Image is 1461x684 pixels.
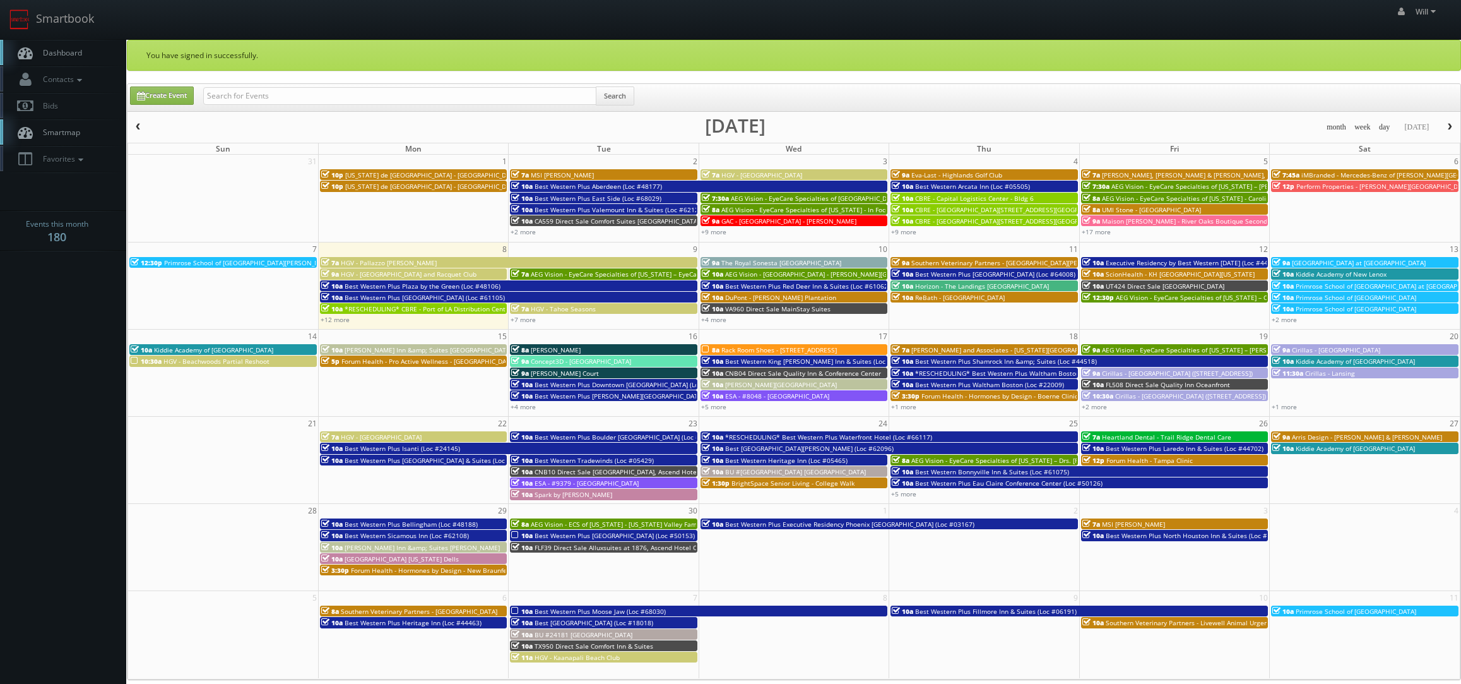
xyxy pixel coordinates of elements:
span: 13 [1448,243,1460,256]
span: 10a [702,357,723,366]
span: CNB10 Direct Sale [GEOGRAPHIC_DATA], Ascend Hotel Collection [535,467,731,476]
span: Thu [977,143,991,154]
span: 7a [892,345,909,354]
span: 7a [1082,171,1100,179]
span: FLF39 Direct Sale Alluxsuites at 1876, Ascend Hotel Collection [535,543,723,552]
span: 10a [321,531,343,540]
span: 10a [702,456,723,465]
span: Primrose School of [GEOGRAPHIC_DATA] [1296,607,1416,616]
span: 12:30p [1082,293,1114,302]
span: AEG Vision - ECS of [US_STATE] - [US_STATE] Valley Family Eye Care [531,520,732,529]
a: +17 more [1082,227,1111,236]
span: AEG Vision - EyeCare Specialties of [US_STATE] – EyeCare in [GEOGRAPHIC_DATA] [531,270,774,279]
span: 20 [1448,330,1460,343]
span: 10p [321,171,343,179]
span: [PERSON_NAME] Court [531,369,599,378]
span: 4 [1072,155,1079,168]
span: 10a [511,630,533,639]
span: FL508 Direct Sale Quality Inn Oceanfront [1106,380,1230,389]
span: Mon [405,143,422,154]
span: 10a [892,369,913,378]
span: Forum Health - Tampa Clinic [1106,456,1193,465]
span: 7:30a [702,194,729,203]
span: 10a [702,380,723,389]
span: Forum Health - Pro Active Wellness - [GEOGRAPHIC_DATA] [341,357,516,366]
span: UT424 Direct Sale [GEOGRAPHIC_DATA] [1106,282,1224,291]
span: Best [GEOGRAPHIC_DATA] (Loc #18018) [535,618,653,627]
a: +9 more [701,227,726,236]
span: [PERSON_NAME] Inn &amp; Suites [PERSON_NAME] [345,543,500,552]
span: 10a [511,205,533,214]
span: 8a [702,205,719,214]
span: 18 [1068,330,1079,343]
span: 10a [892,467,913,476]
span: AEG Vision - EyeCare Specialties of [US_STATE] – [PERSON_NAME] Eye Care [1102,345,1328,354]
span: 9a [892,258,909,267]
span: 11 [1068,243,1079,256]
span: *RESCHEDULING* Best Western Plus Waltham Boston (Loc #22009) [915,369,1121,378]
a: +2 more [511,227,536,236]
span: AEG Vision - [GEOGRAPHIC_DATA] - [PERSON_NAME][GEOGRAPHIC_DATA] [725,270,942,279]
span: 8 [501,243,508,256]
span: 10a [702,304,723,313]
span: AEG Vision - EyeCare Specialties of [US_STATE] - Carolina Family Vision [1102,194,1315,203]
span: Best Western Bonnyville Inn & Suites (Loc #61075) [915,467,1069,476]
span: Horizon - The Landings [GEOGRAPHIC_DATA] [915,282,1049,291]
span: 9 [692,243,699,256]
span: [PERSON_NAME] Inn &amp; Suites [GEOGRAPHIC_DATA] [345,345,512,354]
span: ESA - #9379 - [GEOGRAPHIC_DATA] [535,479,639,488]
span: 9a [702,258,719,267]
span: BrightSpace Senior Living - College Walk [731,479,855,488]
span: 10a [702,270,723,279]
span: 11a [511,653,533,662]
button: month [1322,119,1351,135]
span: 21 [307,417,318,430]
span: Primrose School of [GEOGRAPHIC_DATA] [1296,293,1416,302]
span: Southern Veterinary Partners - Livewell Animal Urgent Care of [GEOGRAPHIC_DATA] [1106,618,1357,627]
span: 14 [307,330,318,343]
span: Best Western Plus Isanti (Loc #24145) [345,444,460,453]
span: Favorites [37,153,86,164]
span: Smartmap [37,127,80,138]
span: The Royal Sonesta [GEOGRAPHIC_DATA] [721,258,841,267]
span: GAC - [GEOGRAPHIC_DATA] - [PERSON_NAME] [721,217,856,225]
span: CBRE - Capital Logistics Center - Bldg 6 [915,194,1034,203]
span: 10a [511,433,533,441]
span: 10a [1082,531,1104,540]
span: Best Western Plus Red Deer Inn & Suites (Loc #61062) [725,282,890,291]
span: *RESCHEDULING* Best Western Plus Waterfront Hotel (Loc #66117) [725,433,932,441]
span: Forum Health - Hormones by Design - New Braunfels Clinic [351,566,530,575]
span: 9a [511,369,529,378]
a: Create Event [130,87,194,105]
span: Best Western Plus [GEOGRAPHIC_DATA] (Loc #50153) [535,531,695,540]
span: MSI [PERSON_NAME] [1102,520,1165,529]
span: 10a [511,217,533,225]
span: BU #[GEOGRAPHIC_DATA] [GEOGRAPHIC_DATA] [725,467,866,476]
span: ESA - #8048 - [GEOGRAPHIC_DATA] [725,392,829,400]
span: 10a [131,345,152,354]
a: +2 more [1082,402,1107,411]
span: Best Western Plus Moose Jaw (Loc #68030) [535,607,666,616]
span: 22 [497,417,508,430]
span: 6 [1453,155,1460,168]
span: 7:45a [1272,171,1299,179]
span: Rack Room Shoes - [STREET_ADDRESS] [721,345,837,354]
span: 10:30a [131,357,162,366]
span: 10a [1272,293,1294,302]
span: Best Western Plus [PERSON_NAME][GEOGRAPHIC_DATA] (Loc #66006) [535,392,745,400]
span: 12:30p [131,258,162,267]
span: 10a [511,467,533,476]
span: Kiddie Academy of [GEOGRAPHIC_DATA] [1296,357,1415,366]
span: 10p [321,182,343,191]
span: 10a [892,293,913,302]
span: 10a [892,217,913,225]
span: 10a [321,304,343,313]
span: Arris Design - [PERSON_NAME] & [PERSON_NAME] [1292,433,1442,441]
span: 7 [311,243,318,256]
span: 8a [702,345,719,354]
a: +5 more [701,402,726,411]
span: HGV - Pallazzo [PERSON_NAME] [341,258,437,267]
span: HGV - [GEOGRAPHIC_DATA] and Racquet Club [341,270,476,279]
a: +12 more [321,315,350,324]
span: Sat [1359,143,1371,154]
